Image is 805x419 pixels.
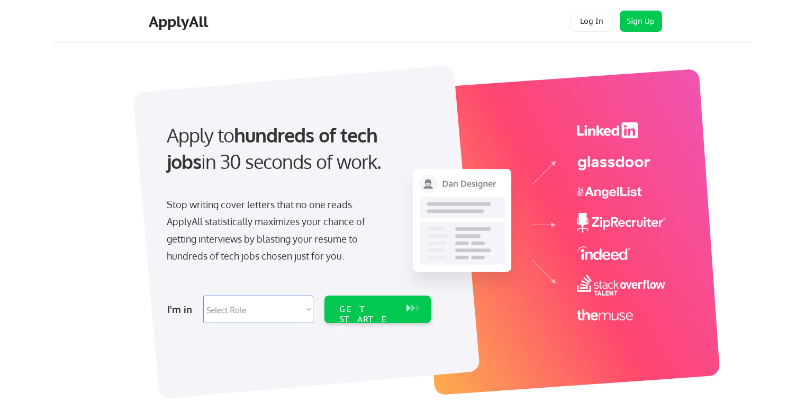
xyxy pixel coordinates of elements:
[167,123,382,173] strong: hundreds of tech jobs
[149,13,211,31] div: ApplyAll
[167,301,197,318] div: I'm in
[167,122,427,175] div: Apply to in 30 seconds of work.
[620,11,662,32] button: Sign Up
[167,196,384,265] div: Stop writing cover letters that no one reads. ApplyAll statistically maximizes your chance of get...
[339,304,396,335] div: GET STARTED
[571,11,613,32] button: Log In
